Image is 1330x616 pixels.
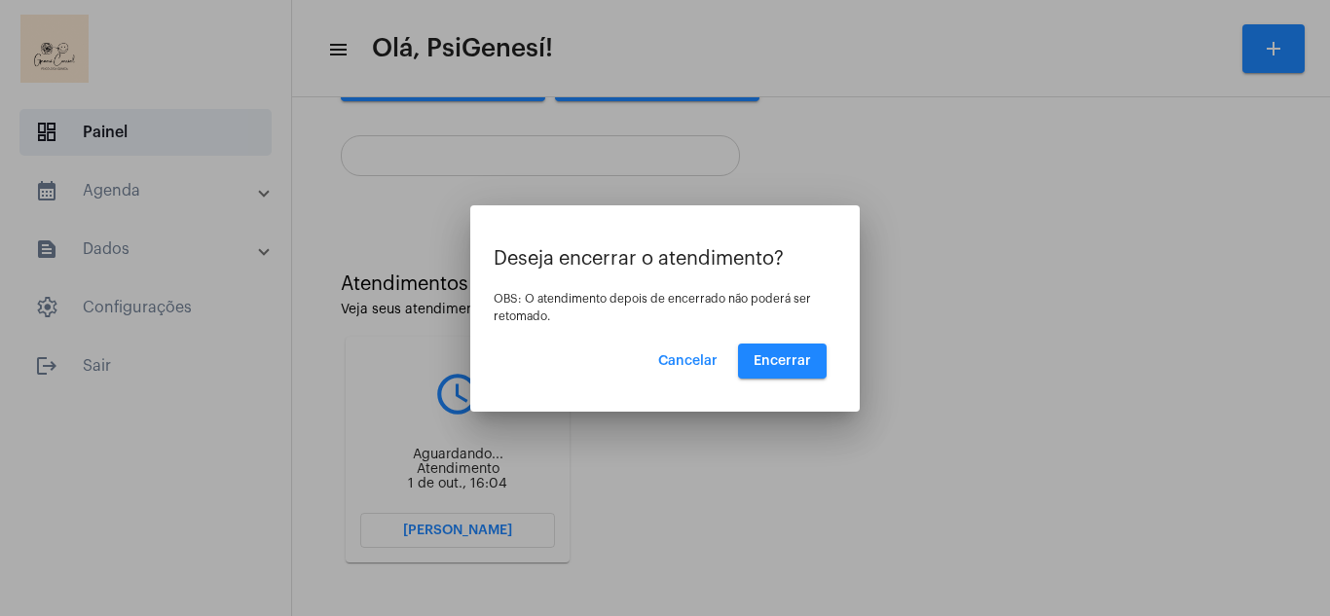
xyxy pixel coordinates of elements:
button: Cancelar [643,344,733,379]
p: Deseja encerrar o atendimento? [494,248,836,270]
button: Encerrar [738,344,827,379]
span: OBS: O atendimento depois de encerrado não poderá ser retomado. [494,293,811,322]
span: Encerrar [754,354,811,368]
span: Cancelar [658,354,718,368]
